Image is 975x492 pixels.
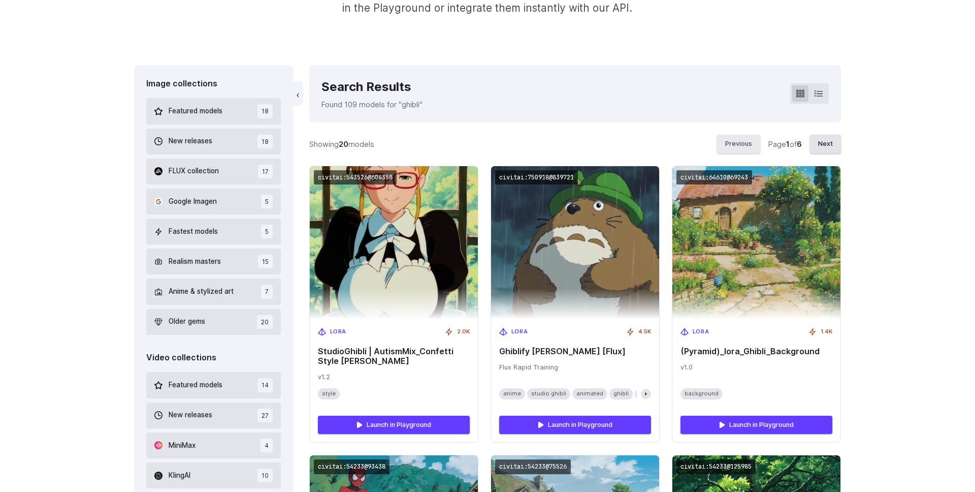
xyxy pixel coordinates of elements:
span: Featured models [169,106,222,117]
span: Featured models [169,380,222,391]
code: civitai:54233@93438 [314,459,389,474]
a: Launch in Playground [499,416,651,434]
div: Search Results [321,77,422,97]
span: 2.0K [457,327,470,336]
span: 17 [258,165,273,178]
code: civitai:54233@75526 [495,459,571,474]
span: 18 [257,104,273,118]
img: (Pyramid)_lora_Ghibli_Background [672,166,840,319]
button: New releases 18 [146,129,281,155]
button: Realism masters 15 [146,249,281,274]
span: style [635,388,657,399]
span: KlingAI [169,470,190,481]
button: FLUX collection 17 [146,159,281,184]
span: Ghiblify [PERSON_NAME] [Flux] [499,347,651,356]
span: FLUX collection [169,166,219,177]
button: New releases 27 [146,403,281,428]
span: StudioGhibli | AutismMix_Confetti Style [PERSON_NAME] [318,347,470,366]
span: Fastest models [169,226,218,237]
img: StudioGhibli | AutismMix_Confetti Style LoRA [310,166,478,319]
strong: 1 [786,140,790,148]
div: Video collections [146,351,281,364]
span: animated [572,388,607,399]
span: Google Imagen [169,196,217,207]
code: civitai:64610@69243 [676,170,752,185]
span: 14 [257,378,273,392]
span: ghibli [609,388,633,399]
span: background [680,388,723,399]
button: Fastest models 5 [146,219,281,244]
code: civitai:750918@839721 [495,170,578,185]
button: MiniMax 4 [146,433,281,458]
strong: 20 [339,140,348,148]
button: Previous [717,135,760,153]
span: style [318,388,340,399]
span: 4 [261,439,273,452]
span: v1.0 [680,362,832,373]
span: 18 [257,135,273,148]
a: Launch in Playground [318,416,470,434]
span: LoRA [511,327,528,336]
p: Found 109 models for "ghibli" [321,99,422,110]
span: 7 [261,285,273,298]
span: v1.2 [318,372,470,382]
button: Older gems 20 [146,309,281,335]
strong: 6 [797,140,802,148]
button: Featured models 18 [146,98,281,124]
span: 10 [257,469,273,482]
span: Realism masters [169,256,221,267]
div: Showing models [309,138,374,150]
span: 1.4K [821,327,832,336]
div: Image collections [146,77,281,90]
span: LoRA [330,327,346,336]
span: (Pyramid)_lora_Ghibli_Background [680,347,832,356]
a: Launch in Playground [680,416,832,434]
span: LoRA [693,327,709,336]
span: Older gems [169,316,205,327]
span: 4.5K [638,327,651,336]
span: 27 [257,409,273,422]
span: Anime & stylized art [169,286,234,297]
span: anime [499,388,525,399]
button: ‹ [293,81,303,106]
button: Next [810,135,841,153]
div: Page of [768,138,802,150]
span: 5 [261,195,273,208]
span: 15 [258,255,273,268]
span: New releases [169,136,212,147]
span: 20 [257,315,273,329]
button: Featured models 14 [146,372,281,398]
img: Ghiblify LoRA [Flux] [491,166,659,319]
button: Anime & stylized art 7 [146,279,281,304]
span: studio ghibli [527,388,570,399]
span: MiniMax [169,440,196,451]
span: 5 [261,225,273,238]
span: Flux Rapid Training [499,362,651,373]
button: Google Imagen 5 [146,189,281,214]
code: civitai:54233@125985 [676,459,756,474]
button: KlingAI 10 [146,463,281,488]
code: civitai:543526@604358 [314,170,397,185]
span: New releases [169,410,212,421]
